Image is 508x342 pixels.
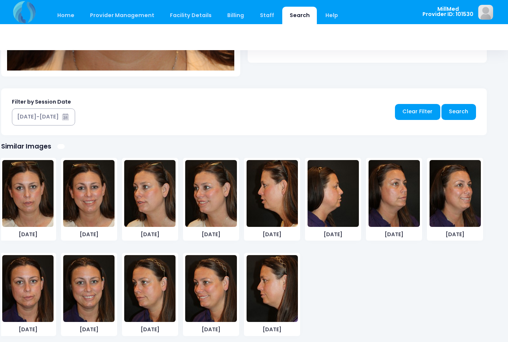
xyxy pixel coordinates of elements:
span: [DATE] [247,231,298,238]
label: Filter by Session Date [12,98,71,106]
span: [DATE] [2,326,54,333]
span: [DATE] [185,231,237,238]
img: image [478,5,493,20]
img: image [247,160,298,227]
img: image [63,255,115,322]
span: [DATE] [2,231,54,238]
a: Search [441,104,476,120]
span: [DATE] [308,231,359,238]
span: [DATE] [63,231,115,238]
a: Help [318,7,345,24]
span: [DATE] [247,326,298,333]
img: image [247,255,298,322]
img: image [369,160,420,227]
img: image [63,160,115,227]
span: MillMed Provider ID: 101530 [422,6,473,17]
a: Home [50,7,81,24]
img: image [124,160,176,227]
img: image [185,255,237,322]
img: image [2,160,54,227]
img: image [124,255,176,322]
a: Clear Filter [395,104,440,120]
img: image [2,255,54,322]
a: Facility Details [163,7,219,24]
a: Staff [253,7,281,24]
a: Provider Management [83,7,161,24]
span: [DATE] [185,326,237,333]
img: image [308,160,359,227]
img: image [185,160,237,227]
a: Billing [220,7,251,24]
a: Search [282,7,317,24]
span: [DATE] [124,231,176,238]
span: [DATE] [63,326,115,333]
div: [DATE]-[DATE] [17,113,59,121]
span: [DATE] [430,231,481,238]
span: [DATE] [369,231,420,238]
h1: Similar Images [1,143,51,150]
img: image [430,160,481,227]
span: [DATE] [124,326,176,333]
